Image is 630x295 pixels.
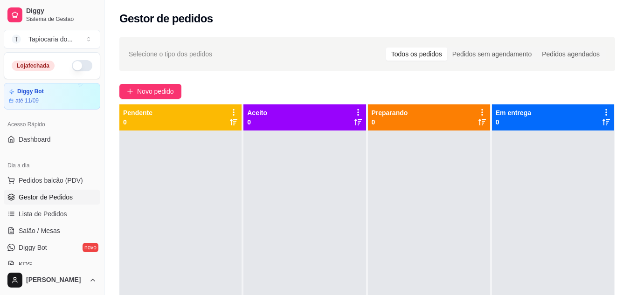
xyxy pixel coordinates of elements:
[123,108,152,117] p: Pendente
[12,34,21,44] span: T
[129,49,212,59] span: Selecione o tipo dos pedidos
[19,176,83,185] span: Pedidos balcão (PDV)
[386,48,447,61] div: Todos os pedidos
[19,226,60,235] span: Salão / Mesas
[4,206,100,221] a: Lista de Pedidos
[26,276,85,284] span: [PERSON_NAME]
[496,108,531,117] p: Em entrega
[4,83,100,110] a: Diggy Botaté 11/09
[19,209,67,219] span: Lista de Pedidos
[19,135,51,144] span: Dashboard
[4,223,100,238] a: Salão / Mesas
[537,48,605,61] div: Pedidos agendados
[4,173,100,188] button: Pedidos balcão (PDV)
[447,48,537,61] div: Pedidos sem agendamento
[127,88,133,95] span: plus
[247,117,267,127] p: 0
[19,192,73,202] span: Gestor de Pedidos
[4,30,100,48] button: Select a team
[28,34,73,44] div: Tapiocaria do ...
[372,108,408,117] p: Preparando
[72,60,92,71] button: Alterar Status
[4,4,100,26] a: DiggySistema de Gestão
[4,117,100,132] div: Acesso Rápido
[4,158,100,173] div: Dia a dia
[17,88,44,95] article: Diggy Bot
[4,240,100,255] a: Diggy Botnovo
[26,7,97,15] span: Diggy
[15,97,39,104] article: até 11/09
[19,260,32,269] span: KDS
[372,117,408,127] p: 0
[247,108,267,117] p: Aceito
[496,117,531,127] p: 0
[26,15,97,23] span: Sistema de Gestão
[4,190,100,205] a: Gestor de Pedidos
[123,117,152,127] p: 0
[137,86,174,96] span: Novo pedido
[119,11,213,26] h2: Gestor de pedidos
[119,84,181,99] button: Novo pedido
[19,243,47,252] span: Diggy Bot
[4,257,100,272] a: KDS
[12,61,55,71] div: Loja fechada
[4,269,100,291] button: [PERSON_NAME]
[4,132,100,147] a: Dashboard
